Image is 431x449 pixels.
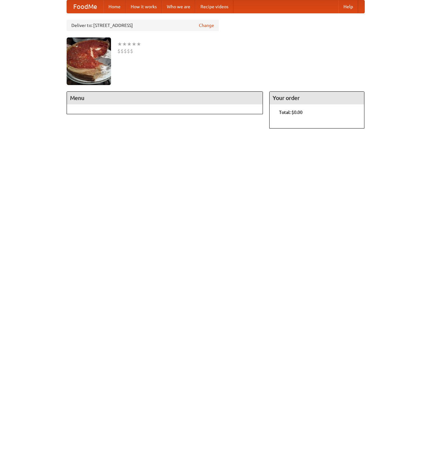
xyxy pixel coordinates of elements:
a: Help [338,0,358,13]
li: $ [124,48,127,55]
b: Total: $0.00 [279,110,303,115]
a: Home [103,0,126,13]
div: Deliver to: [STREET_ADDRESS] [67,20,219,31]
li: $ [127,48,130,55]
li: ★ [127,41,132,48]
a: Recipe videos [195,0,233,13]
img: angular.jpg [67,37,111,85]
li: ★ [122,41,127,48]
h4: Your order [270,92,364,104]
h4: Menu [67,92,263,104]
li: ★ [132,41,136,48]
a: How it works [126,0,162,13]
a: Change [199,22,214,29]
li: $ [130,48,133,55]
a: FoodMe [67,0,103,13]
li: ★ [136,41,141,48]
li: $ [117,48,121,55]
a: Who we are [162,0,195,13]
li: $ [121,48,124,55]
li: ★ [117,41,122,48]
